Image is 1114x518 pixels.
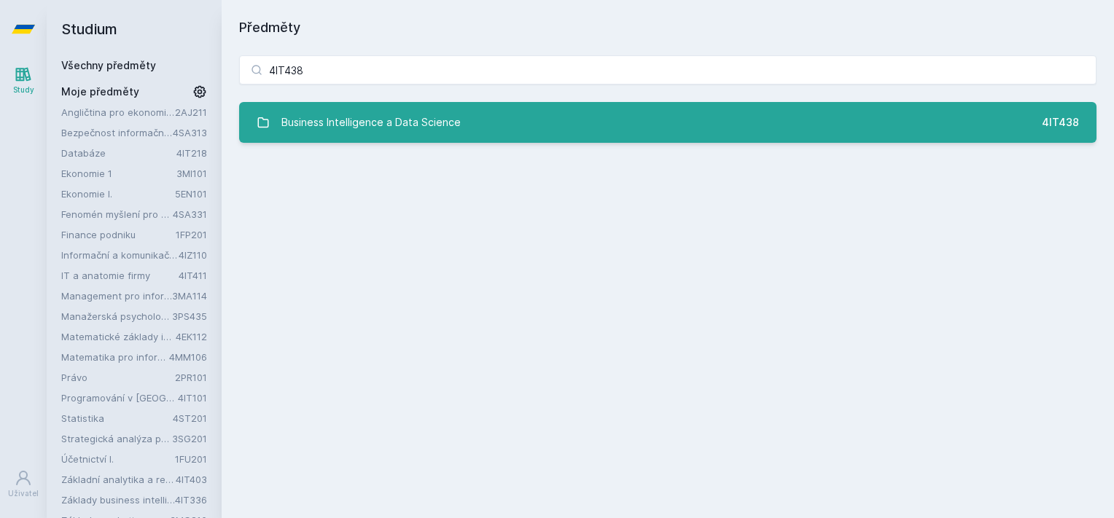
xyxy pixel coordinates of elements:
a: 3PS435 [172,310,207,322]
a: Základní analytika a reporting [61,472,176,487]
a: Manažerská psychologie [61,309,172,323]
a: Všechny předměty [61,59,156,71]
a: 4SA313 [173,127,207,138]
a: Právo [61,370,175,385]
a: 4IT101 [178,392,207,404]
a: Study [3,58,44,103]
a: 3MA114 [172,290,207,302]
a: Strategická analýza pro informatiky a statistiky [61,431,172,446]
a: 4SA331 [173,208,207,220]
a: Finance podniku [61,227,176,242]
a: 4ST201 [173,412,207,424]
a: Management pro informatiky a statistiky [61,289,172,303]
div: Study [13,85,34,95]
a: 4IT411 [179,270,207,281]
a: 5EN101 [175,188,207,200]
h1: Předměty [239,17,1097,38]
a: IT a anatomie firmy [61,268,179,283]
a: 4MM106 [169,351,207,363]
a: Angličtina pro ekonomická studia 1 (B2/C1) [61,105,175,119]
a: Bezpečnost informačních systémů [61,125,173,140]
a: Statistika [61,411,173,425]
a: Základy business intelligence [61,493,175,507]
a: 4EK112 [176,331,207,342]
div: Business Intelligence a Data Science [281,108,461,137]
a: Ekonomie I. [61,187,175,201]
a: 4IZ110 [179,249,207,261]
a: 4IT336 [175,494,207,506]
span: Moje předměty [61,85,139,99]
a: Ekonomie 1 [61,166,176,181]
a: 4IT218 [176,147,207,159]
div: Uživatel [8,488,39,499]
a: 4IT403 [176,474,207,485]
a: Fenomén myšlení pro manažery [61,207,173,221]
a: Matematika pro informatiky [61,350,169,364]
a: Uživatel [3,462,44,506]
a: 3MI101 [176,168,207,179]
a: Informační a komunikační technologie [61,248,179,262]
div: 4IT438 [1042,115,1079,130]
a: Účetnictví I. [61,452,175,466]
a: 1FU201 [175,453,207,465]
a: 2PR101 [175,372,207,383]
a: Programování v [GEOGRAPHIC_DATA] [61,391,178,405]
a: 1FP201 [176,229,207,240]
a: Matematické základy informatiky [61,329,176,344]
a: Databáze [61,146,176,160]
a: 3SG201 [172,433,207,444]
a: 2AJ211 [175,106,207,118]
a: Business Intelligence a Data Science 4IT438 [239,102,1097,143]
input: Název nebo ident předmětu… [239,55,1097,85]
